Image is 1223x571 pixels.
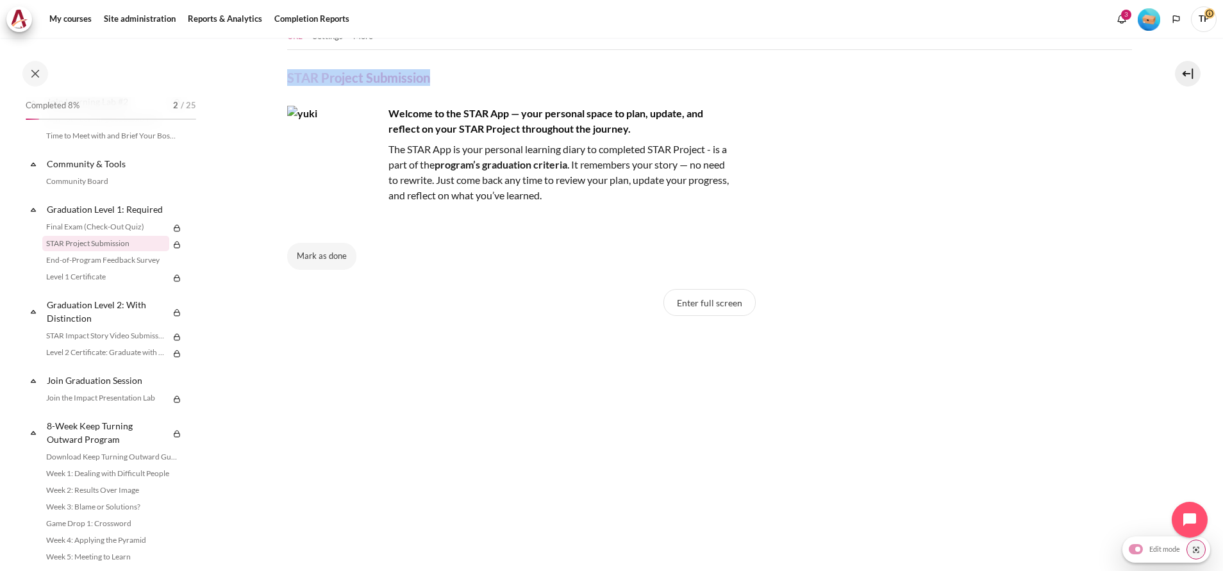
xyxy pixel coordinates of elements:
[42,533,182,548] a: Week 4: Applying the Pyramid
[287,106,736,137] h4: Welcome to the STAR App — your personal space to plan, update, and reflect on your STAR Project t...
[1138,8,1160,31] img: Level #1
[27,158,40,170] span: Collapse
[27,305,40,318] span: Collapse
[45,372,182,389] a: Join Graduation Session
[1133,7,1165,31] a: Level #1
[42,345,169,360] a: Level 2 Certificate: Graduate with Distinction
[42,499,182,515] a: Week 3: Blame or Solutions?
[42,466,182,481] a: Week 1: Dealing with Difficult People
[26,97,196,133] a: Completed 8% 2 / 25
[663,289,756,316] button: Enter full screen
[10,10,28,29] img: Architeck
[42,252,182,268] a: End-of-Program Feedback Survey
[173,99,178,112] span: 2
[45,417,169,448] a: 8-Week Keep Turning Outward Program
[287,69,430,86] h4: STAR Project Submission
[1138,7,1160,31] div: Level #1
[1121,10,1131,20] div: 3
[42,236,169,251] a: STAR Project Submission
[27,203,40,216] span: Collapse
[45,155,182,172] a: Community & Tools
[42,516,182,531] a: Game Drop 1: Crossword
[287,243,356,270] button: Mark STAR Project Submission as done
[42,219,169,235] a: Final Exam (Check-Out Quiz)
[26,99,79,112] span: Completed 8%
[27,426,40,439] span: Collapse
[287,106,383,202] img: yuki
[1112,10,1131,29] div: Show notification window with 3 new notifications
[181,99,196,112] span: / 25
[435,158,567,170] strong: program’s graduation criteria
[45,6,96,32] a: My courses
[45,296,169,327] a: Graduation Level 2: With Distinction
[287,142,736,203] p: The STAR App is your personal learning diary to completed STAR Project - is a part of the . It re...
[1191,6,1217,32] a: User menu
[42,128,182,144] a: Time to Meet with and Brief Your Boss #2
[42,269,169,285] a: Level 1 Certificate
[6,6,38,32] a: Architeck Architeck
[42,449,182,465] a: Download Keep Turning Outward Guide
[42,174,182,189] a: Community Board
[183,6,267,32] a: Reports & Analytics
[42,549,182,565] a: Week 5: Meeting to Learn
[99,6,180,32] a: Site administration
[26,119,39,120] div: 8%
[27,374,40,387] span: Collapse
[42,483,182,498] a: Week 2: Results Over Image
[1167,10,1186,29] button: Languages
[45,201,182,218] a: Graduation Level 1: Required
[1191,6,1217,32] span: TP
[42,390,169,406] a: Join the Impact Presentation Lab
[270,6,354,32] a: Completion Reports
[42,328,169,343] a: STAR Impact Story Video Submission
